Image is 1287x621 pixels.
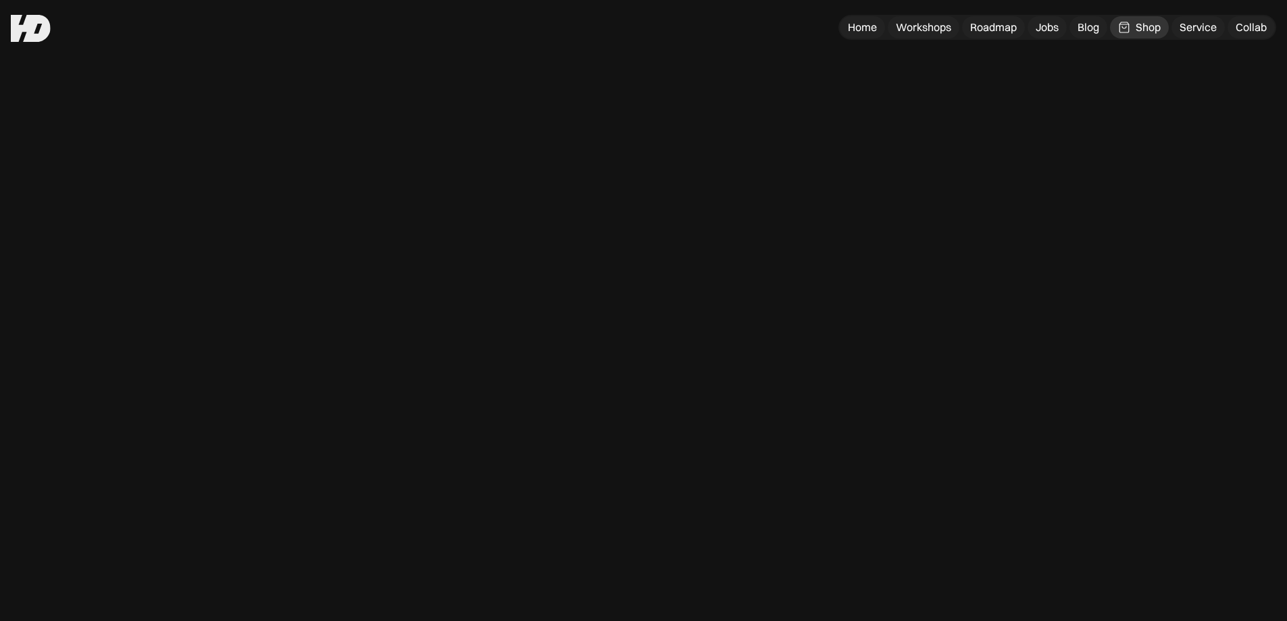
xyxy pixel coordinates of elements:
div: Collab [1236,20,1267,34]
div: Home [848,20,877,34]
div: Shop [1136,20,1161,34]
a: Home [840,16,885,39]
a: Blog [1069,16,1107,39]
div: Service [1180,20,1217,34]
div: Blog [1078,20,1099,34]
a: Service [1171,16,1225,39]
a: Workshops [888,16,959,39]
div: Jobs [1036,20,1059,34]
a: Collab [1228,16,1275,39]
a: Shop [1110,16,1169,39]
div: Roadmap [970,20,1017,34]
a: Roadmap [962,16,1025,39]
a: Jobs [1028,16,1067,39]
div: Workshops [896,20,951,34]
